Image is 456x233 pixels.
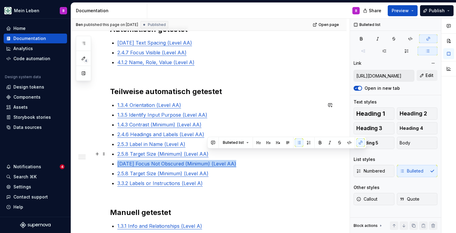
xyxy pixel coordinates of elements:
[397,193,438,205] button: Quote
[356,168,385,174] span: Numbered
[354,99,377,105] div: Text styles
[319,22,339,27] span: Open page
[356,111,385,117] span: Heading 1
[13,84,44,90] div: Design tokens
[365,85,400,91] label: Open in new tab
[360,5,385,16] button: Share
[60,164,65,169] span: 4
[356,125,382,131] span: Heading 3
[354,60,362,66] div: Link
[13,114,51,120] div: Storybook stories
[117,170,208,177] a: 2.5.8 Target Size (Minimum) (Level AA)
[13,25,26,31] div: Home
[400,196,419,202] span: Quote
[4,122,67,132] a: Data sources
[354,122,394,134] button: Heading 3
[20,222,51,228] svg: Supernova Logo
[417,70,437,81] button: Edit
[13,35,46,42] div: Documentation
[354,223,378,228] div: Block actions
[117,59,194,65] a: 4.1.2 Name, Role, Value (Level A)
[4,54,67,64] a: Code automation
[117,223,202,229] a: 1.3.1 Info and Relationships (Level A)
[4,112,67,122] a: Storybook stories
[13,184,31,190] div: Settings
[400,125,423,131] span: Heading 4
[369,8,381,14] span: Share
[4,92,67,102] a: Components
[354,221,383,230] div: Block actions
[117,131,204,137] a: 2.4.6 Headings and Labels (Level AA)
[62,8,65,13] div: B
[5,75,41,79] div: Design system data
[354,184,379,191] div: Other styles
[4,192,67,202] button: Contact support
[400,140,410,146] span: Body
[13,194,48,200] div: Contact support
[354,165,394,177] button: Numbered
[13,164,41,170] div: Notifications
[13,174,37,180] div: Search ⌘K
[311,20,342,29] a: Open page
[4,34,67,43] a: Documentation
[397,107,438,120] button: Heading 2
[13,204,23,210] div: Help
[84,58,88,63] span: 4
[13,56,50,62] div: Code automation
[426,72,433,78] span: Edit
[355,8,357,13] div: B
[388,5,418,16] button: Preview
[117,122,201,128] a: 1.4.3 Contrast (Minimum) (Level AA)
[356,140,378,146] span: Heading 5
[14,8,39,14] div: Mein Leben
[110,208,171,217] strong: Manuell getestet
[354,156,375,162] div: List styles
[354,193,394,205] button: Callout
[84,22,138,27] div: published this page on [DATE]
[117,102,181,108] a: 1.3.4 Orientation (Level AA)
[76,8,144,14] div: Documentation
[400,111,427,117] span: Heading 2
[117,112,207,118] a: 1.3.5 Identify Input Purpose (Level AA)
[117,151,208,157] a: 2.5.8 Target Size (Minimum) (Level AA)
[110,87,222,96] strong: Teilweise automatisch getestet
[1,4,69,17] button: Mein LebenB
[429,8,445,14] span: Publish
[4,82,67,92] a: Design tokens
[4,162,67,172] button: Notifications4
[4,102,67,112] a: Assets
[4,172,67,182] button: Search ⌘K
[117,141,185,147] a: 2.5.3 Label in Name (Level A)
[4,44,67,53] a: Analytics
[13,124,42,130] div: Data sources
[76,22,83,27] span: Ben
[13,94,41,100] div: Components
[356,196,377,202] span: Callout
[354,137,394,149] button: Heading 5
[392,8,409,14] span: Preview
[117,161,236,167] a: [DATE] Focus Not Obscured (Minimum) (Level AA)
[4,24,67,33] a: Home
[13,104,28,110] div: Assets
[4,7,12,14] img: df5db9ef-aba0-4771-bf51-9763b7497661.png
[13,46,33,52] div: Analytics
[148,22,166,27] span: Published
[117,49,187,56] a: 2.4.7 Focus Visible (Level AA)
[420,5,454,16] button: Publish
[397,122,438,134] button: Heading 4
[4,182,67,192] a: Settings
[117,180,203,186] a: 3.3.2 Labels or Instructions (Level A)
[4,202,67,212] button: Help
[397,137,438,149] button: Body
[354,107,394,120] button: Heading 1
[117,40,192,46] a: [DATE] Text Spacing (Level AA)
